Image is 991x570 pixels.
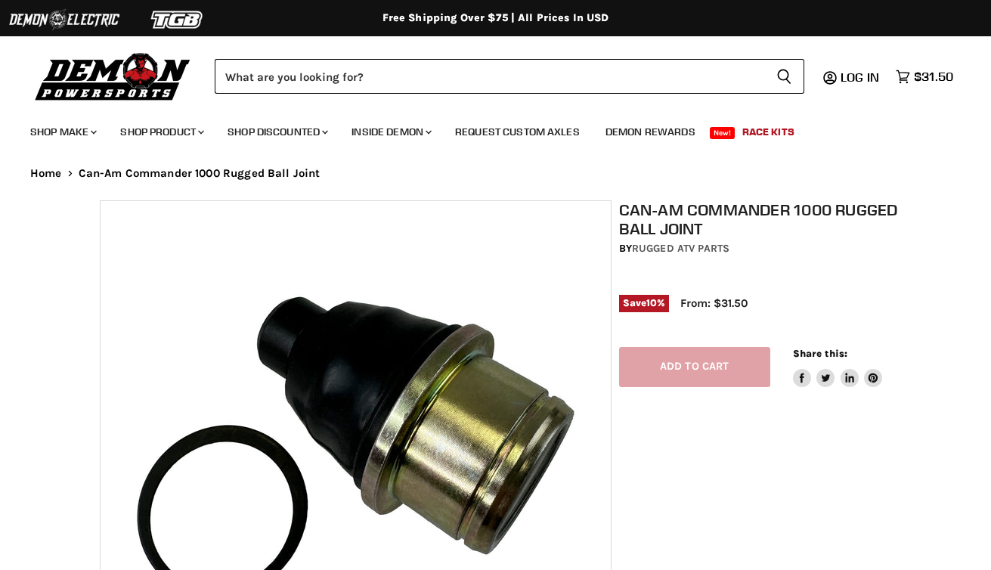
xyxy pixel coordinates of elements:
[731,116,806,147] a: Race Kits
[121,5,234,34] img: TGB Logo 2
[215,59,764,94] input: Search
[619,240,898,257] div: by
[444,116,591,147] a: Request Custom Axles
[619,200,898,238] h1: Can-Am Commander 1000 Rugged Ball Joint
[841,70,879,85] span: Log in
[19,116,106,147] a: Shop Make
[109,116,213,147] a: Shop Product
[594,116,707,147] a: Demon Rewards
[834,70,888,84] a: Log in
[216,116,337,147] a: Shop Discounted
[764,59,804,94] button: Search
[793,348,847,359] span: Share this:
[30,167,62,180] a: Home
[646,297,657,308] span: 10
[710,127,736,139] span: New!
[888,66,961,88] a: $31.50
[8,5,121,34] img: Demon Electric Logo 2
[914,70,953,84] span: $31.50
[632,242,729,255] a: Rugged ATV Parts
[619,295,669,311] span: Save %
[340,116,441,147] a: Inside Demon
[680,296,748,310] span: From: $31.50
[215,59,804,94] form: Product
[793,347,883,387] aside: Share this:
[30,49,196,103] img: Demon Powersports
[79,167,321,180] span: Can-Am Commander 1000 Rugged Ball Joint
[19,110,949,147] ul: Main menu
